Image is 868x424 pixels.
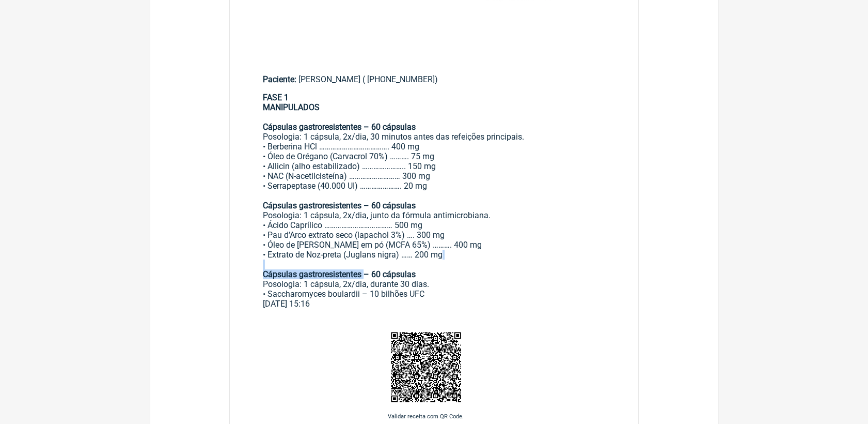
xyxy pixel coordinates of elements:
[263,269,416,279] strong: Cápsulas gastroresistentes – 60 cápsulas
[263,201,416,210] strong: Cápsulas gastroresistentes – 60 cápsulas
[263,122,416,132] strong: Cápsulas gastroresistentes – 60 cápsulas
[263,102,320,112] strong: MANIPULADOS
[263,299,606,309] div: [DATE] 15:16
[387,328,465,406] img: AEl0Hucm0+O1AAAAAElFTkSuQmCC
[263,74,296,84] span: Paciente:
[263,74,606,84] div: [PERSON_NAME] ( [PHONE_NUMBER])
[263,93,606,299] div: Posologia: 1 cápsula, 2x/dia, 30 minutos antes das refeições principais. • Berberina HCl ……………………...
[230,413,622,420] p: Validar receita com QR Code.
[263,93,289,102] strong: FASE 1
